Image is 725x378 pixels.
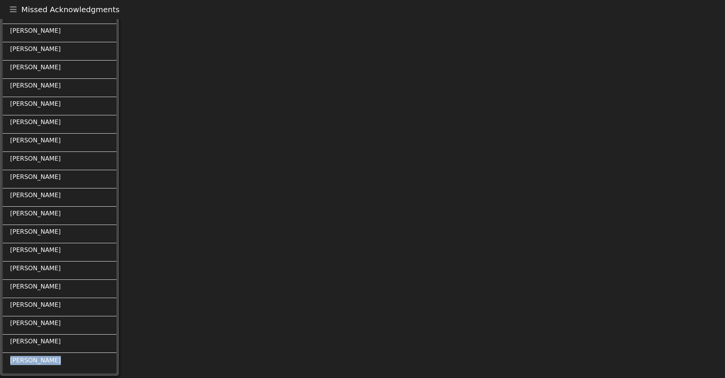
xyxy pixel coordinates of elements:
[10,154,124,163] div: [PERSON_NAME]
[10,356,124,365] div: [PERSON_NAME]
[10,246,124,255] div: [PERSON_NAME]
[10,337,124,346] div: [PERSON_NAME]
[10,209,124,218] div: [PERSON_NAME]
[10,99,124,108] div: [PERSON_NAME]
[10,319,124,328] div: [PERSON_NAME]
[10,300,124,309] div: [PERSON_NAME]
[10,264,124,273] div: [PERSON_NAME]
[10,172,124,182] div: [PERSON_NAME]
[10,136,124,145] div: [PERSON_NAME]
[21,6,120,13] span: Missed Acknowledgments
[10,26,124,35] div: [PERSON_NAME]
[5,4,21,15] button: Toggle navigation
[10,63,124,72] div: [PERSON_NAME]
[10,282,124,291] div: [PERSON_NAME]
[10,118,124,127] div: [PERSON_NAME]
[10,191,124,200] div: [PERSON_NAME]
[10,227,124,236] div: [PERSON_NAME]
[10,45,124,54] div: [PERSON_NAME]
[10,81,124,90] div: [PERSON_NAME]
